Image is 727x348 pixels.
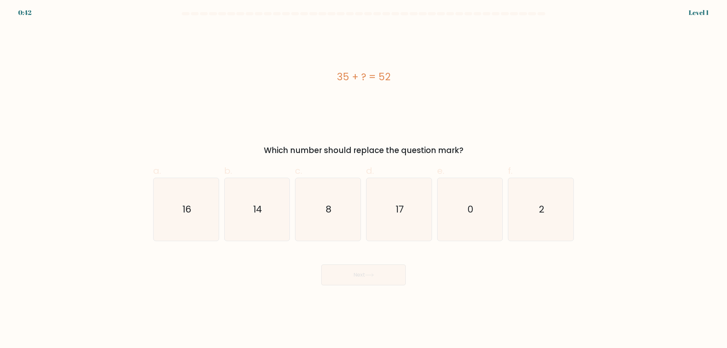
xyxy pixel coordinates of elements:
text: 14 [253,203,262,216]
div: 35 + ? = 52 [153,70,574,84]
span: d. [366,164,374,177]
span: b. [224,164,232,177]
div: 0:42 [18,8,31,18]
text: 2 [539,203,544,216]
text: 8 [326,203,332,216]
span: e. [437,164,444,177]
span: f. [508,164,512,177]
div: Which number should replace the question mark? [157,145,570,156]
text: 0 [467,203,474,216]
text: 16 [182,203,191,216]
span: a. [153,164,161,177]
text: 17 [396,203,404,216]
button: Next [321,264,406,285]
div: Level 1 [689,8,709,18]
span: c. [295,164,302,177]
